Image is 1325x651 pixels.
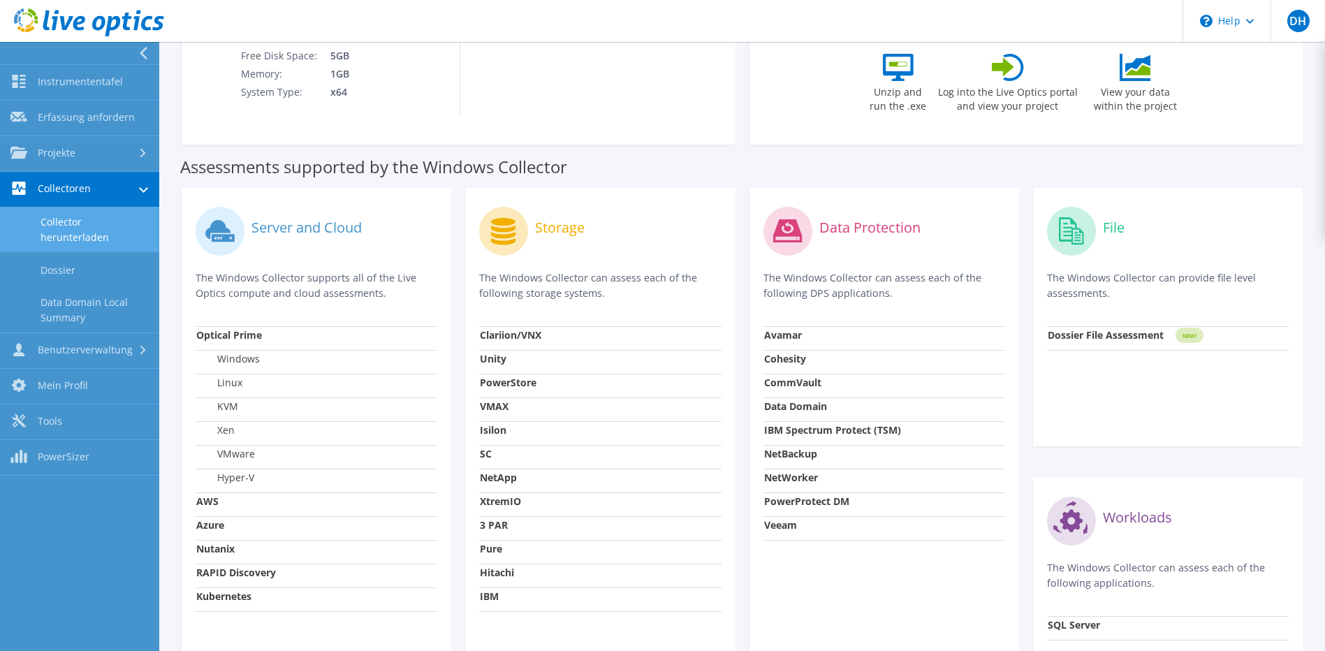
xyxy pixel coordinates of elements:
[1287,10,1310,32] span: DH
[1200,15,1213,27] svg: \n
[764,518,797,532] strong: Veeam
[196,328,262,342] strong: Optical Prime
[764,400,827,413] strong: Data Domain
[196,423,235,437] label: Xen
[1047,270,1289,301] p: The Windows Collector can provide file level assessments.
[196,495,219,508] strong: AWS
[480,423,506,437] strong: Isilon
[196,400,238,414] label: KVM
[480,400,508,413] strong: VMAX
[480,518,508,532] strong: 3 PAR
[480,542,502,555] strong: Pure
[240,47,320,65] td: Free Disk Space:
[240,83,320,101] td: System Type:
[196,352,260,366] label: Windows
[763,270,1005,301] p: The Windows Collector can assess each of the following DPS applications.
[320,65,419,83] td: 1GB
[480,590,499,603] strong: IBM
[764,447,817,460] strong: NetBackup
[479,270,721,301] p: The Windows Collector can assess each of the following storage systems.
[196,270,437,301] p: The Windows Collector supports all of the Live Optics compute and cloud assessments.
[196,376,242,390] label: Linux
[180,160,567,174] label: Assessments supported by the Windows Collector
[480,352,506,365] strong: Unity
[764,328,802,342] strong: Avamar
[251,221,362,235] label: Server and Cloud
[1103,511,1172,525] label: Workloads
[196,518,224,532] strong: Azure
[866,81,930,113] label: Unzip and run the .exe
[1048,618,1100,631] strong: SQL Server
[764,471,818,484] strong: NetWorker
[764,352,806,365] strong: Cohesity
[1182,332,1196,339] tspan: NEW!
[937,81,1078,113] label: Log into the Live Optics portal and view your project
[480,328,541,342] strong: Clariion/VNX
[1085,81,1186,113] label: View your data within the project
[196,542,235,555] strong: Nutanix
[480,471,517,484] strong: NetApp
[196,471,254,485] label: Hyper-V
[764,423,901,437] strong: IBM Spectrum Protect (TSM)
[1047,560,1289,591] p: The Windows Collector can assess each of the following applications.
[1048,328,1164,342] strong: Dossier File Assessment
[196,590,251,603] strong: Kubernetes
[320,83,419,101] td: x64
[764,495,849,508] strong: PowerProtect DM
[819,221,921,235] label: Data Protection
[764,376,821,389] strong: CommVault
[535,221,585,235] label: Storage
[320,47,419,65] td: 5GB
[1103,221,1125,235] label: File
[480,447,492,460] strong: SC
[480,566,514,579] strong: Hitachi
[480,495,521,508] strong: XtremIO
[480,376,536,389] strong: PowerStore
[196,447,255,461] label: VMware
[196,566,276,579] strong: RAPID Discovery
[240,65,320,83] td: Memory:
